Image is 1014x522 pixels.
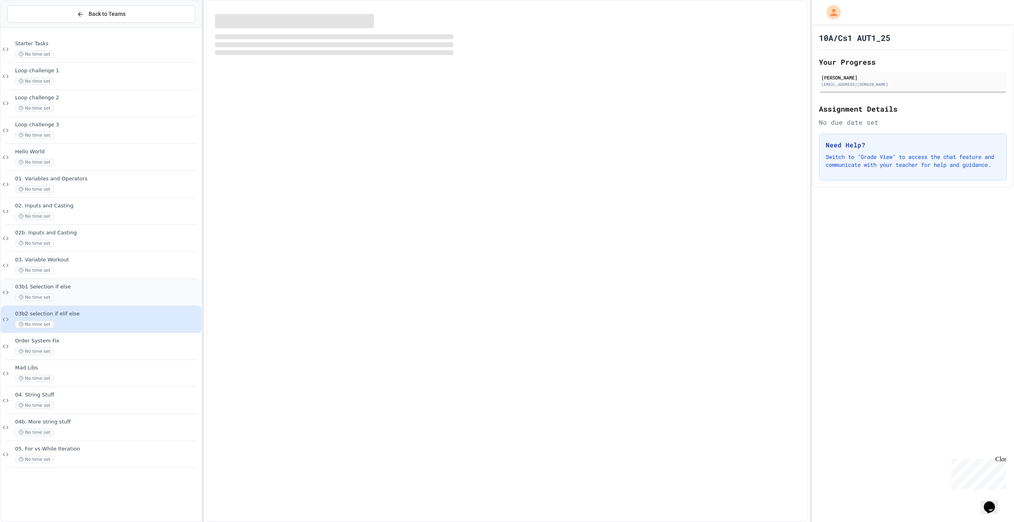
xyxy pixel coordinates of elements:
span: 03. Variable Workout [15,257,200,263]
span: Mad Libs [15,365,200,371]
iframe: chat widget [948,456,1006,489]
span: No time set [15,375,54,382]
div: Chat with us now!Close [3,3,55,50]
h1: 10A/Cs1 AUT1_25 [819,32,890,43]
h2: Your Progress [819,56,1007,68]
span: Back to Teams [89,10,126,18]
span: No time set [15,186,54,193]
span: No time set [15,104,54,112]
span: No time set [15,159,54,166]
span: Starter Tasks [15,41,200,47]
span: No time set [15,429,54,436]
span: Loop challenge 3 [15,122,200,128]
span: No time set [15,402,54,409]
span: No time set [15,348,54,355]
p: Switch to "Grade View" to access the chat feature and communicate with your teacher for help and ... [826,153,1000,169]
iframe: chat widget [981,490,1006,514]
span: Loop challenge 2 [15,95,200,101]
span: 03b1 Selection if else [15,284,200,290]
span: 04b. More string stuff [15,419,200,425]
div: [EMAIL_ADDRESS][DOMAIN_NAME] [821,81,1004,87]
span: Loop challenge 1 [15,68,200,74]
span: No time set [15,294,54,301]
span: No time set [15,267,54,274]
h3: Need Help? [826,140,1000,150]
div: [PERSON_NAME] [821,74,1004,81]
span: 02. Inputs and Casting [15,203,200,209]
span: 01. Variables and Operators [15,176,200,182]
div: My Account [818,3,843,21]
div: No due date set [819,118,1007,127]
span: No time set [15,321,54,328]
span: No time set [15,213,54,220]
span: 02b. Inputs and Casting [15,230,200,236]
span: No time set [15,50,54,58]
span: Order System Fix [15,338,200,344]
span: 04. String Stuff [15,392,200,398]
span: 05. For vs While Iteration [15,446,200,452]
span: No time set [15,77,54,85]
button: Back to Teams [7,6,195,23]
span: No time set [15,131,54,139]
span: 03b2 selection if elif else [15,311,200,317]
span: No time set [15,240,54,247]
span: No time set [15,456,54,463]
h2: Assignment Details [819,103,1007,114]
span: Hello World [15,149,200,155]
